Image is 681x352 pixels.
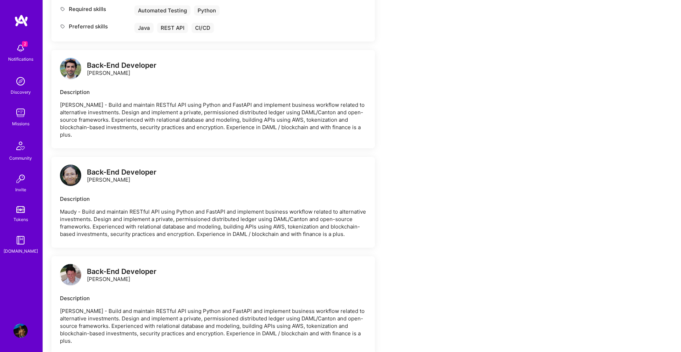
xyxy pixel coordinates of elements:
img: guide book [13,233,28,247]
div: [PERSON_NAME] [87,268,156,283]
div: Description [60,295,366,302]
div: Missions [12,120,29,127]
div: Back-End Developer [87,169,156,176]
div: [PERSON_NAME] [87,62,156,77]
p: [PERSON_NAME] - Build and maintain RESTful API using Python and FastAPI and implement business wo... [60,101,366,138]
div: Java [134,23,154,33]
img: logo [60,58,81,79]
div: Back-End Developer [87,62,156,69]
img: Invite [13,172,28,186]
i: icon Tag [60,6,65,12]
div: [DOMAIN_NAME] [4,247,38,255]
img: tokens [16,206,25,213]
img: User Avatar [13,324,28,338]
div: Tokens [13,216,28,223]
div: CI/CD [192,23,214,33]
p: Maudy - Build and maintain RESTful API using Python and FastAPI and implement business workflow r... [60,208,366,238]
div: Automated Testing [134,5,190,16]
div: Notifications [8,55,33,63]
div: [PERSON_NAME] [87,169,156,183]
div: REST API [157,23,188,33]
a: logo [60,264,81,287]
div: Required skills [60,5,131,13]
a: User Avatar [12,324,29,338]
img: logo [60,165,81,186]
div: Back-End Developer [87,268,156,275]
div: Discovery [11,88,31,96]
div: Description [60,88,366,96]
a: logo [60,165,81,188]
img: logo [60,264,81,285]
div: Community [9,154,32,162]
div: Python [194,5,220,16]
img: logo [14,14,28,27]
div: Invite [15,186,26,193]
img: teamwork [13,106,28,120]
img: discovery [13,74,28,88]
i: icon Tag [60,24,65,29]
img: bell [13,41,28,55]
span: 2 [22,41,28,47]
div: Description [60,195,366,203]
div: Preferred skills [60,23,131,30]
img: Community [12,137,29,154]
p: [PERSON_NAME] - Build and maintain RESTful API using Python and FastAPI and implement business wo... [60,307,366,345]
a: logo [60,58,81,81]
